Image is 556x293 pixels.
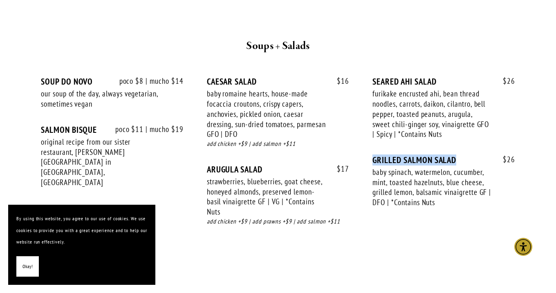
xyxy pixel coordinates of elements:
[246,39,309,53] strong: Soups + Salads
[22,261,33,273] span: Okay!
[503,154,507,164] span: $
[41,76,184,87] div: SOUP DO NOVO
[495,76,515,86] span: 26
[207,89,326,139] div: baby romaine hearts, house-made focaccia croutons, crispy capers, anchovies, pickled onion, caesa...
[111,76,184,86] span: poco $8 | mucho $14
[16,213,147,248] p: By using this website, you agree to our use of cookies. We use cookies to provide you with a grea...
[372,89,492,139] div: furikake encrusted ahi, bean thread noodles, carrots, daikon, cilantro, bell pepper, toasted pean...
[207,217,350,226] div: add chicken +$9 | add prawns +$9 | add salmon +$11
[329,76,349,86] span: 16
[207,164,350,174] div: ARUGULA SALAD
[207,139,350,149] div: add chicken +$9 | add salmon +$11
[207,76,350,87] div: CAESAR SALAD
[337,76,341,86] span: $
[337,164,341,174] span: $
[41,137,160,188] div: original recipe from our sister restaurant, [PERSON_NAME][GEOGRAPHIC_DATA] in [GEOGRAPHIC_DATA], ...
[8,205,155,285] section: Cookie banner
[503,76,507,86] span: $
[107,125,184,134] span: poco $11 | mucho $19
[372,155,515,165] div: GRILLED SALMON SALAD
[41,89,160,109] div: our soup of the day, always vegetarian, sometimes vegan
[495,155,515,164] span: 26
[41,125,184,135] div: SALMON BISQUE
[207,177,326,217] div: strawberries, blueberries, goat cheese, honeyed almonds, preserved lemon-basil vinaigrette GF | V...
[329,164,349,174] span: 17
[372,167,492,208] div: baby spinach, watermelon, cucumber, mint, toasted hazelnuts, blue cheese, grilled lemon, balsamic...
[16,256,39,277] button: Okay!
[372,76,515,87] div: SEARED AHI SALAD
[514,238,532,256] div: Accessibility Menu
